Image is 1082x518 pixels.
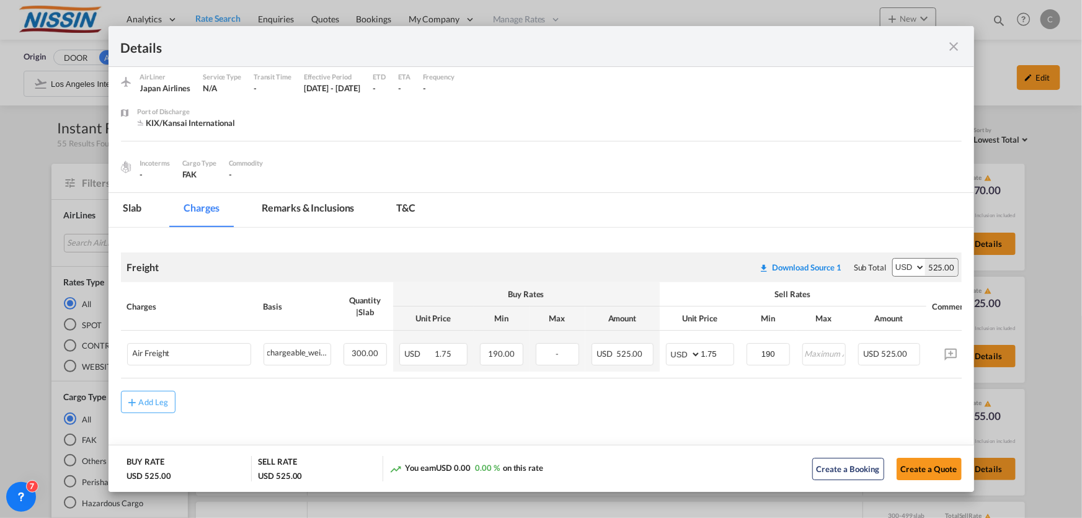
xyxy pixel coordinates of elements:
img: cargo.png [119,160,133,174]
div: Add Leg [139,398,169,406]
span: USD 0.00 [436,463,470,473]
th: Min [740,306,796,331]
th: Amount [585,306,660,331]
input: 1.75 [701,344,734,362]
md-tab-item: Charges [169,193,234,227]
div: Buy Rates [399,288,654,300]
th: Min [474,306,530,331]
md-tab-item: Remarks & Inclusions [247,193,369,227]
button: Download original source rate sheet [753,256,848,279]
div: ETD [373,71,386,83]
span: 0.00 % [476,463,500,473]
md-tab-item: T&C [381,193,430,227]
span: 190.00 [488,349,514,359]
div: Cargo Type [182,158,216,169]
div: Effective Period [304,71,361,83]
div: Details [121,38,877,54]
th: Amount [852,306,926,331]
div: Download original source rate sheet [759,262,841,272]
span: 300.00 [352,348,378,358]
th: Unit Price [393,306,474,331]
th: Max [796,306,852,331]
th: Comments [926,282,976,331]
div: Charges [127,301,251,312]
div: Download Source 1 [772,262,841,272]
span: USD [864,349,880,359]
md-icon: icon-plus md-link-fg s20 [126,396,139,408]
div: ETA [398,71,410,83]
span: 525.00 [881,349,907,359]
div: KIX/Kansai International [138,117,237,128]
md-icon: icon-download [759,263,769,273]
input: Minimum Amount [748,344,789,362]
span: USD [597,349,615,359]
button: Create a Quote [897,458,962,480]
div: SELL RATE [258,456,296,470]
div: USD 525.00 [127,470,171,481]
button: Create a Booking [812,458,884,480]
div: AirLiner [140,71,191,83]
md-icon: icon-close fg-AAA8AD m-0 cursor [947,39,962,54]
input: Maximum Amount [804,344,845,362]
span: 525.00 [616,349,642,359]
div: Air Freight [133,349,170,358]
md-pagination-wrapper: Use the left and right arrow keys to navigate between tabs [109,193,443,227]
span: - [229,169,232,179]
div: Basis [264,301,331,312]
div: BUY RATE [127,456,164,470]
div: Transit Time [254,71,291,83]
button: Add Leg [121,391,175,413]
div: Service Type [203,71,241,83]
div: 525.00 [925,259,957,276]
md-dialog: Port of ... [109,26,974,493]
div: Freight [127,261,159,274]
span: - [556,349,559,359]
div: Download original source rate sheet [753,262,848,272]
div: - [140,169,170,180]
span: N/A [203,83,217,93]
md-tab-item: Slab [109,193,157,227]
div: Incoterms [140,158,170,169]
div: Port of Discharge [138,106,237,117]
div: Sub Total [854,262,886,273]
th: Max [530,306,585,331]
div: 1 Sep 2025 - 31 Mar 2026 [304,83,361,94]
div: Sell Rates [666,288,920,300]
span: USD [405,349,433,359]
span: 1.75 [435,349,451,359]
md-icon: icon-trending-up [389,463,402,475]
div: - [398,83,410,94]
div: - [373,83,386,94]
th: Unit Price [660,306,740,331]
div: chargeable_weight [264,344,330,359]
div: Japan Airlines [140,83,191,94]
div: USD 525.00 [258,470,302,481]
div: You earn on this rate [389,462,543,475]
div: Quantity | Slab [344,295,387,317]
div: Commodity [229,158,263,169]
div: FAK [182,169,216,180]
div: Frequency [423,71,455,83]
div: - [423,83,455,94]
div: - [254,83,291,94]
